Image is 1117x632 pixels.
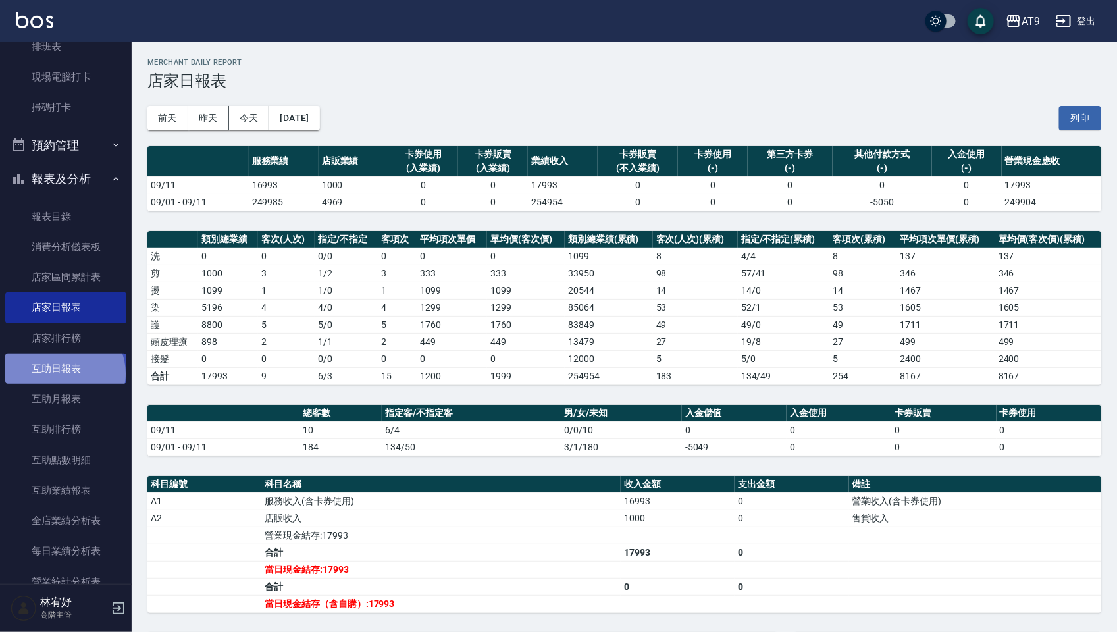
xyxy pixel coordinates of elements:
td: 5 / 0 [315,316,378,333]
td: 合計 [147,367,198,384]
td: 8800 [198,316,258,333]
div: 卡券販賣 [461,147,525,161]
td: 0 [787,421,891,438]
td: 8 [829,248,896,265]
td: 5 [829,350,896,367]
h2: Merchant Daily Report [147,58,1101,66]
td: 0 [891,438,996,456]
td: 0 [378,350,417,367]
td: 2 [378,333,417,350]
td: 1605 [995,299,1101,316]
div: 第三方卡券 [751,147,829,161]
td: 4 [258,299,315,316]
td: 33950 [565,265,653,282]
td: 0 [258,350,315,367]
td: 249904 [1002,194,1101,211]
td: 254 [829,367,896,384]
td: 1467 [995,282,1101,299]
td: 49 [653,316,738,333]
button: save [968,8,994,34]
button: 今天 [229,106,270,130]
td: 0 [891,421,996,438]
td: 09/11 [147,176,249,194]
a: 店家日報表 [5,292,126,323]
td: 0 [388,194,458,211]
td: 254954 [528,194,598,211]
td: 1299 [487,299,565,316]
td: 1711 [995,316,1101,333]
button: 前天 [147,106,188,130]
td: -5049 [682,438,787,456]
div: (-) [751,161,829,175]
td: 49 [829,316,896,333]
th: 客次(人次) [258,231,315,248]
div: (-) [935,161,999,175]
a: 營業統計分析表 [5,567,126,597]
th: 收入金額 [621,476,735,493]
th: 營業現金應收 [1002,146,1101,177]
td: 1 [378,282,417,299]
th: 平均項次單價(累積) [896,231,995,248]
td: 98 [829,265,896,282]
td: 0 [458,194,528,211]
td: A2 [147,510,261,527]
table: a dense table [147,476,1101,613]
a: 互助業績報表 [5,475,126,506]
td: 0 [487,350,565,367]
td: 1605 [896,299,995,316]
div: 入金使用 [935,147,999,161]
td: 1099 [487,282,565,299]
td: 16993 [621,492,735,510]
td: 8167 [896,367,995,384]
td: 2 [258,333,315,350]
a: 排班表 [5,32,126,62]
td: 0 [678,176,748,194]
td: 當日現金結存:17993 [261,561,621,578]
td: 333 [417,265,488,282]
td: 49 / 0 [738,316,829,333]
td: 57 / 41 [738,265,829,282]
td: -5050 [833,194,932,211]
td: 137 [995,248,1101,265]
td: 合計 [261,578,621,595]
td: 1099 [565,248,653,265]
div: (-) [681,161,744,175]
td: 0 [735,492,848,510]
td: 4969 [319,194,388,211]
button: AT9 [1000,8,1045,35]
td: 183 [653,367,738,384]
td: 83849 [565,316,653,333]
td: 0 [487,248,565,265]
td: 0 [388,176,458,194]
td: 15 [378,367,417,384]
td: 449 [487,333,565,350]
div: 卡券使用 [392,147,455,161]
a: 互助月報表 [5,384,126,414]
th: 指定客/不指定客 [382,405,561,422]
td: 燙 [147,282,198,299]
td: 0 / 0 [315,248,378,265]
table: a dense table [147,146,1101,211]
td: 1000 [198,265,258,282]
td: 53 [653,299,738,316]
td: 洗 [147,248,198,265]
td: 5 [258,316,315,333]
td: 當日現金結存（含自購）:17993 [261,595,621,612]
td: 0 [678,194,748,211]
td: 17993 [528,176,598,194]
td: 499 [896,333,995,350]
h5: 林宥妤 [40,596,107,609]
td: 14 / 0 [738,282,829,299]
td: 0 [787,438,891,456]
td: 4 / 4 [738,248,829,265]
div: 其他付款方式 [836,147,929,161]
img: Person [11,595,37,621]
td: 0 [682,421,787,438]
th: 支出金額 [735,476,848,493]
td: 0 [598,176,678,194]
td: 10 [299,421,382,438]
td: 0 [417,248,488,265]
td: 3 [258,265,315,282]
td: 1 / 0 [315,282,378,299]
th: 類別總業績(累積) [565,231,653,248]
